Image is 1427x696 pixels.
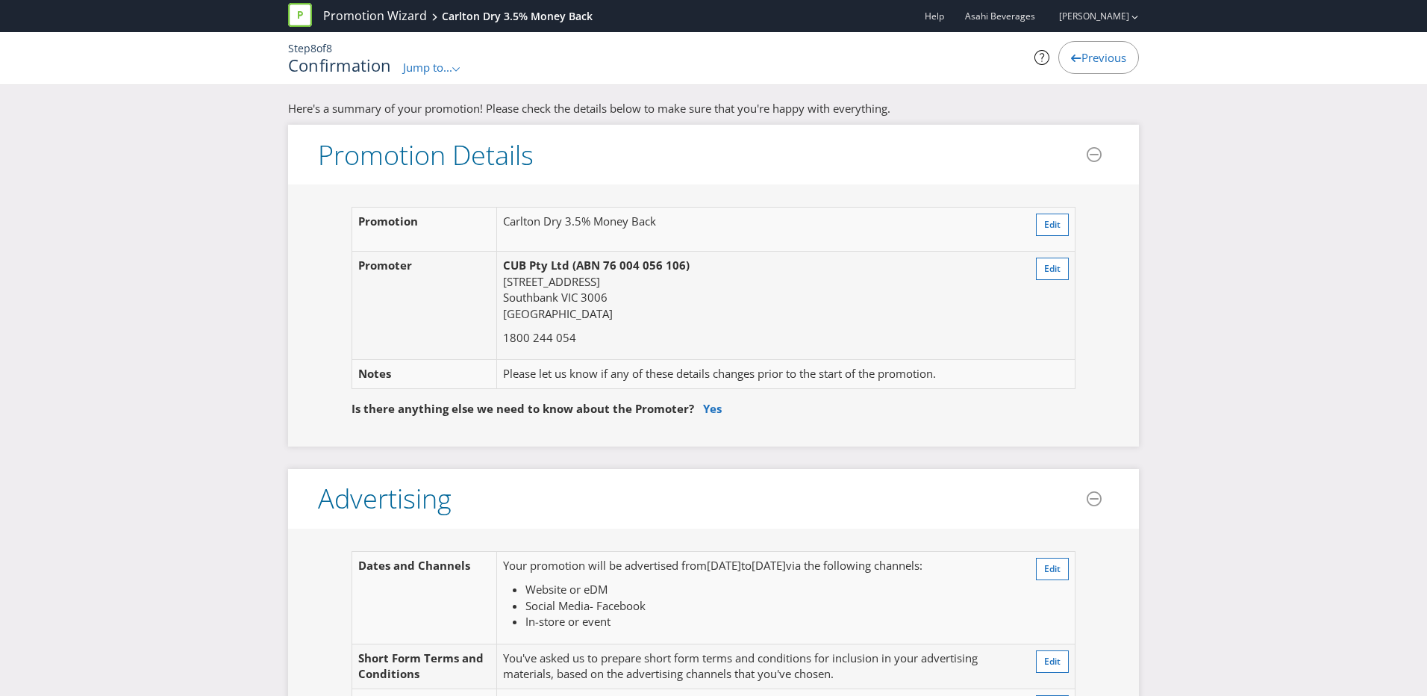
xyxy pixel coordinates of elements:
span: Edit [1044,218,1061,231]
span: 3006 [581,290,608,305]
span: Edit [1044,562,1061,575]
td: Notes [352,360,497,388]
button: Edit [1036,558,1069,580]
span: (ABN 76 004 056 106) [572,258,690,273]
span: Edit [1044,262,1061,275]
span: CUB Pty Ltd [503,258,569,273]
span: Is there anything else we need to know about the Promoter? [352,401,694,416]
td: Promotion [352,208,497,252]
button: Edit [1036,650,1069,673]
span: [DATE] [707,558,741,573]
a: [PERSON_NAME] [1044,10,1129,22]
span: In-store or event [525,614,611,629]
span: [GEOGRAPHIC_DATA] [503,306,613,321]
p: 1800 244 054 [503,330,1007,346]
h3: Advertising [318,484,452,514]
span: You've asked us to prepare short form terms and conditions for inclusion in your advertising mate... [503,650,978,681]
td: Carlton Dry 3.5% Money Back [496,208,1012,252]
h1: Confirmation [288,56,392,74]
button: Edit [1036,258,1069,280]
td: Short Form Terms and Conditions [352,644,497,689]
span: [STREET_ADDRESS] [503,274,600,289]
span: Jump to... [403,60,452,75]
td: Please let us know if any of these details changes prior to the start of the promotion. [496,360,1012,388]
button: Edit [1036,214,1069,236]
span: Promoter [358,258,412,273]
span: Website or eDM [525,582,608,597]
span: Previous [1081,50,1126,65]
span: of [316,41,326,55]
span: Edit [1044,655,1061,668]
p: Here's a summary of your promotion! Please check the details below to make sure that you're happy... [288,101,1139,116]
a: Help [925,10,944,22]
span: via the following channels: [786,558,922,573]
span: Southbank [503,290,558,305]
span: 8 [326,41,332,55]
span: to [741,558,752,573]
div: Carlton Dry 3.5% Money Back [442,9,593,24]
span: VIC [561,290,578,305]
span: 8 [310,41,316,55]
span: Your promotion will be advertised from [503,558,707,573]
a: Yes [703,401,722,416]
span: - Facebook [590,598,646,613]
span: Step [288,41,310,55]
a: Promotion Wizard [323,7,427,25]
span: Social Media [525,598,590,613]
span: Asahi Beverages [965,10,1035,22]
td: Dates and Channels [352,552,497,644]
span: [DATE] [752,558,786,573]
h3: Promotion Details [318,140,534,170]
